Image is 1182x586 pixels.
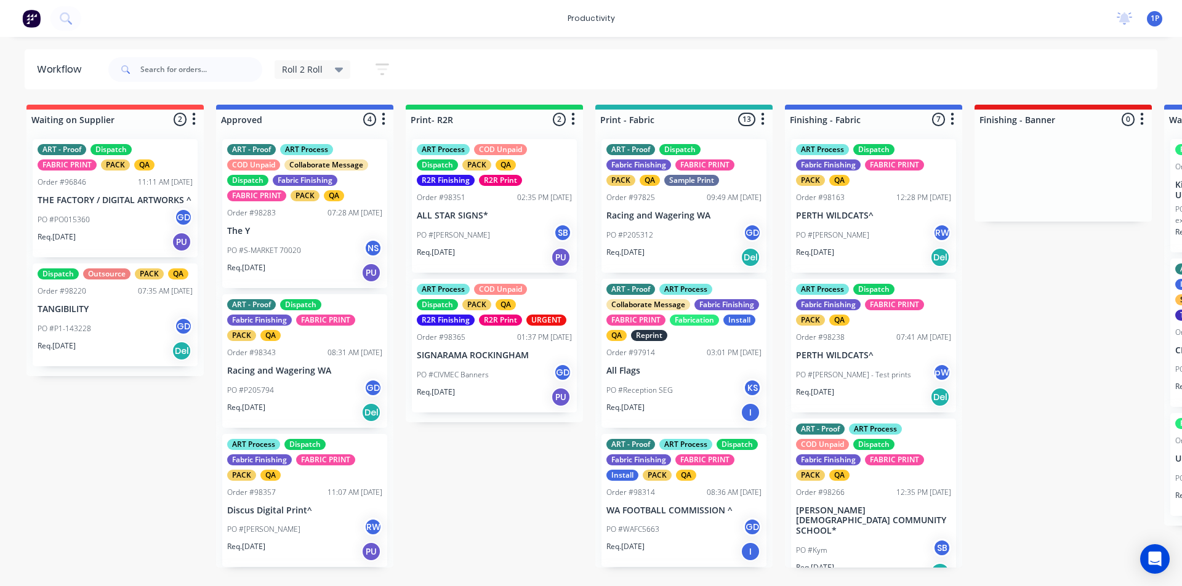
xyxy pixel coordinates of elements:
div: Order #98220 [38,286,86,297]
div: QA [496,299,516,310]
div: Order #98314 [606,487,655,498]
div: QA [640,175,660,186]
div: QA [168,268,188,279]
div: Fabric Finishing [796,159,861,171]
div: FABRIC PRINT [296,454,355,465]
div: ART - ProofDispatchFABRIC PRINTPACKQAOrder #9684611:11 AM [DATE]THE FACTORY / DIGITAL ARTWORKS ^P... [33,139,198,257]
div: Fabric Finishing [796,454,861,465]
div: Dispatch [227,175,268,186]
p: The Y [227,226,382,236]
div: Dispatch [417,159,458,171]
div: Dispatch [417,299,458,310]
div: Del [172,341,191,361]
p: Req. [DATE] [38,231,76,243]
div: R2R Finishing [417,315,475,326]
div: PU [361,542,381,561]
div: ART - Proof [227,144,276,155]
div: COD Unpaid [474,284,527,295]
div: ART - Proof [227,299,276,310]
div: GD [174,317,193,335]
div: ART Process [417,144,470,155]
div: ART - ProofART ProcessCollaborate MessageFabric FinishingFABRIC PRINTFabricationInstallQAReprintO... [601,279,766,428]
p: Req. [DATE] [606,541,645,552]
div: 07:41 AM [DATE] [896,332,951,343]
div: PACK [643,470,672,481]
div: Order #98351 [417,192,465,203]
p: PO #[PERSON_NAME] [227,524,300,535]
div: Order #98163 [796,192,845,203]
div: Order #98365 [417,332,465,343]
p: PERTH WILDCATS^ [796,350,951,361]
p: Req. [DATE] [796,387,834,398]
div: PACK [796,315,825,326]
div: 01:37 PM [DATE] [517,332,572,343]
div: KS [743,379,762,397]
p: PO #S-MARKET 70020 [227,245,301,256]
div: ART Process [417,284,470,295]
div: ART ProcessDispatchFabric FinishingFABRIC PRINTPACKQAOrder #9816312:28 PM [DATE]PERTH WILDCATS^PO... [791,139,956,273]
div: Order #98266 [796,487,845,498]
div: ART Process [796,144,849,155]
div: ART - Proof [606,284,655,295]
div: Fabric Finishing [796,299,861,310]
div: Install [723,315,755,326]
div: 11:11 AM [DATE] [138,177,193,188]
div: Order #97914 [606,347,655,358]
p: Req. [DATE] [227,262,265,273]
div: Dispatch [284,439,326,450]
p: Racing and Wagering WA [227,366,382,376]
div: Outsource [83,268,131,279]
div: Install [606,470,638,481]
div: Dispatch [659,144,701,155]
p: Req. [DATE] [38,340,76,351]
div: ART - Proof [796,423,845,435]
div: 12:28 PM [DATE] [896,192,951,203]
p: WA FOOTBALL COMMISSION ^ [606,505,762,516]
p: Req. [DATE] [796,247,834,258]
div: ART - ProofART ProcessCOD UnpaidCollaborate MessageDispatchFabric FinishingFABRIC PRINTPACKQAOrde... [222,139,387,288]
div: FABRIC PRINT [296,315,355,326]
p: SIGNARAMA ROCKINGHAM [417,350,572,361]
p: PO #PO015360 [38,214,90,225]
p: Req. [DATE] [227,541,265,552]
div: R2R Finishing [417,175,475,186]
div: Fabric Finishing [606,454,671,465]
div: ART Process [280,144,333,155]
div: SB [553,223,572,242]
div: FABRIC PRINT [675,454,734,465]
div: Del [741,247,760,267]
div: QA [134,159,155,171]
span: Roll 2 Roll [282,63,323,76]
div: GD [364,379,382,397]
p: Req. [DATE] [606,402,645,413]
div: FABRIC PRINT [38,159,97,171]
div: PU [551,247,571,267]
div: SB [933,539,951,557]
div: PACK [606,175,635,186]
div: QA [829,470,850,481]
div: ART Process [659,284,712,295]
div: FABRIC PRINT [675,159,734,171]
div: Sample Print [664,175,719,186]
div: Del [361,403,381,422]
div: Order #98343 [227,347,276,358]
div: Dispatch [717,439,758,450]
p: PO #[PERSON_NAME] [796,230,869,241]
p: PO #[PERSON_NAME] - Test prints [796,369,911,380]
div: R2R Print [479,175,522,186]
div: 08:36 AM [DATE] [707,487,762,498]
div: PU [551,387,571,407]
span: 1P [1151,13,1159,24]
div: ART - Proof [38,144,86,155]
img: Factory [22,9,41,28]
div: Dispatch [853,439,895,450]
div: Fabric Finishing [273,175,337,186]
div: ART Process [659,439,712,450]
div: PACK [101,159,130,171]
div: pW [933,363,951,382]
p: PO #P205794 [227,385,274,396]
p: Req. [DATE] [606,247,645,258]
div: Del [930,387,950,407]
div: FABRIC PRINT [227,190,286,201]
div: Dispatch [853,144,895,155]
